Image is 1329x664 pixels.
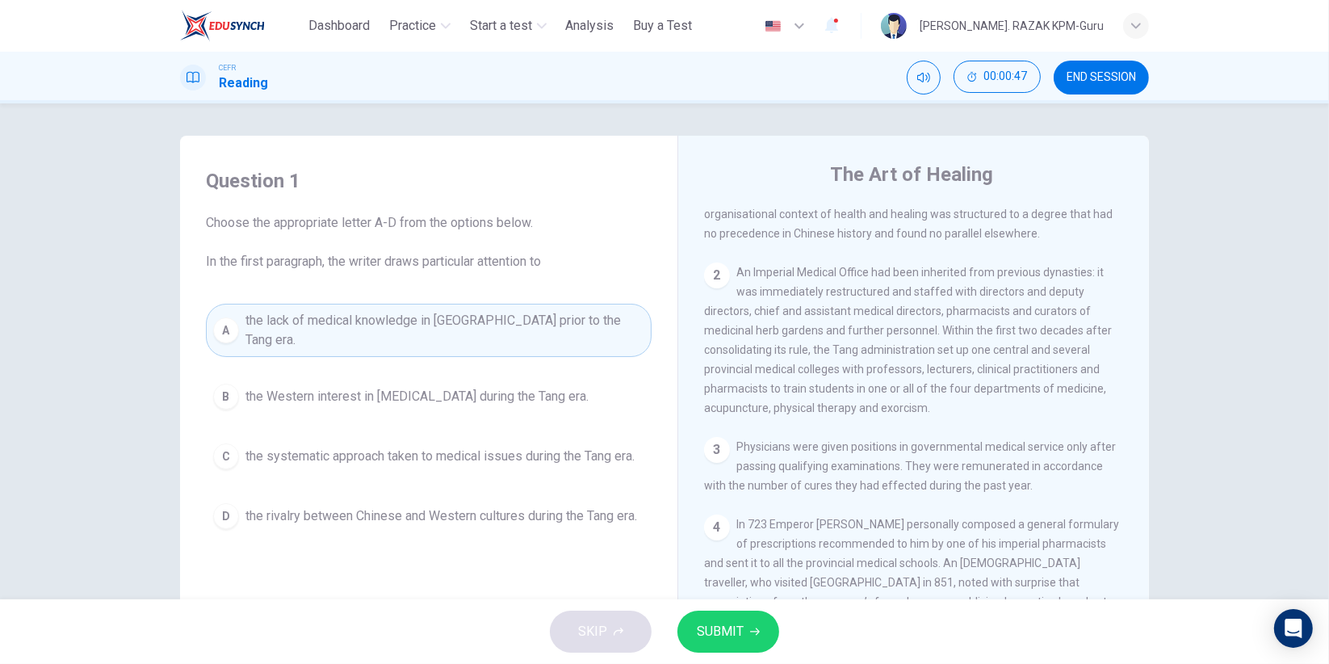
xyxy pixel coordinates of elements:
[560,11,621,40] button: Analysis
[206,496,652,536] button: Dthe rivalry between Chinese and Western cultures during the Tang era.
[677,611,779,653] button: SUBMIT
[704,518,1119,628] span: In 723 Emperor [PERSON_NAME] personally composed a general formulary of prescriptions recommended...
[213,317,239,343] div: A
[1274,609,1313,648] div: Open Intercom Messenger
[389,16,436,36] span: Practice
[634,16,693,36] span: Buy a Test
[206,376,652,417] button: Bthe Western interest in [MEDICAL_DATA] during the Tang era.
[704,263,730,288] div: 2
[245,311,644,350] span: the lack of medical knowledge in [GEOGRAPHIC_DATA] prior to the Tang era.
[470,16,532,36] span: Start a test
[213,443,239,469] div: C
[245,387,589,406] span: the Western interest in [MEDICAL_DATA] during the Tang era.
[627,11,699,40] button: Buy a Test
[383,11,457,40] button: Practice
[213,384,239,410] div: B
[704,440,1116,492] span: Physicians were given positions in governmental medical service only after passing qualifying exa...
[763,20,783,32] img: en
[245,506,637,526] span: the rivalry between Chinese and Western cultures during the Tang era.
[704,266,1112,414] span: An Imperial Medical Office had been inherited from previous dynasties: it was immediately restruc...
[206,304,652,357] button: Athe lack of medical knowledge in [GEOGRAPHIC_DATA] prior to the Tang era.
[245,447,635,466] span: the systematic approach taken to medical issues during the Tang era.
[463,11,553,40] button: Start a test
[213,503,239,529] div: D
[308,16,370,36] span: Dashboard
[954,61,1041,95] div: Hide
[206,436,652,477] button: Cthe systematic approach taken to medical issues during the Tang era.
[206,213,652,271] span: Choose the appropriate letter A-D from the options below. In the first paragraph, the writer draw...
[302,11,376,40] button: Dashboard
[180,10,265,42] img: ELTC logo
[704,515,730,540] div: 4
[180,10,302,42] a: ELTC logo
[566,16,614,36] span: Analysis
[983,70,1027,83] span: 00:00:47
[206,168,652,194] h4: Question 1
[219,74,268,93] h1: Reading
[907,61,941,95] div: Mute
[704,437,730,463] div: 3
[697,620,744,643] span: SUBMIT
[830,162,993,187] h4: The Art of Healing
[1054,61,1149,95] button: END SESSION
[881,13,907,39] img: Profile picture
[920,16,1104,36] div: [PERSON_NAME]. RAZAK KPM-Guru
[1067,71,1136,84] span: END SESSION
[954,61,1041,93] button: 00:00:47
[219,62,236,74] span: CEFR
